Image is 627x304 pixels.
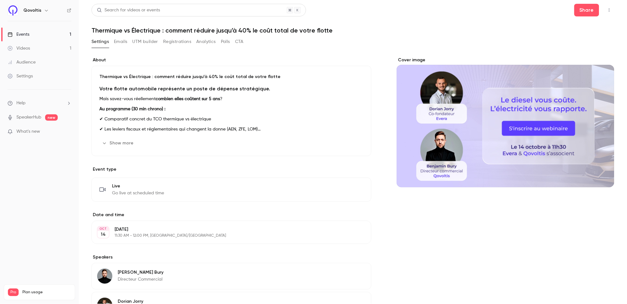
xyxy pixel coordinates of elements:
strong: Votre flotte automobile représente un poste de dépense stratégique. [99,86,270,92]
label: Speakers [92,254,371,260]
span: Live [112,183,164,189]
div: OCT [98,227,109,231]
span: Plan usage [22,290,71,295]
a: SpeakerHub [16,114,41,121]
button: Emails [114,37,127,47]
button: CTA [235,37,244,47]
li: help-dropdown-opener [8,100,71,106]
span: What's new [16,128,40,135]
button: Analytics [196,37,216,47]
p: Directeur Commercial [118,276,163,283]
p: ✔ Les leviers fiscaux et réglementaires qui changent la donne (AEN, ZFE, LOM) [99,125,364,133]
label: Date and time [92,212,371,218]
p: Event type [92,166,371,173]
div: Search for videos or events [97,7,160,14]
h1: Thermique vs Électrique : comment réduire jusqu’à 40% le coût total de votre flotte [92,27,614,34]
div: Events [8,31,29,38]
div: Settings [8,73,33,79]
img: Qovoltis [8,5,18,15]
button: Share [574,4,599,16]
div: Audience [8,59,36,65]
div: Videos [8,45,30,52]
button: Registrations [163,37,191,47]
label: Cover image [397,57,614,63]
p: 14 [101,231,106,238]
button: UTM builder [133,37,158,47]
span: Help [16,100,26,106]
button: Polls [221,37,230,47]
strong: combien elles coûtent sur 5 ans [156,97,220,101]
p: 11:30 AM - 12:00 PM, [GEOGRAPHIC_DATA]/[GEOGRAPHIC_DATA] [115,233,338,238]
div: Benjamin Bury[PERSON_NAME] BuryDirecteur Commercial [92,263,371,289]
span: Pro [8,289,19,296]
span: new [45,114,58,121]
span: Go live at scheduled time [112,190,164,196]
img: Benjamin Bury [97,269,112,284]
h6: Qovoltis [23,7,41,14]
label: About [92,57,371,63]
section: Cover image [397,57,614,187]
p: [DATE] [115,226,338,233]
p: Thermique vs Électrique : comment réduire jusqu’à 40% le coût total de votre flotte [99,74,364,80]
p: ✔ Comparatif concret du TCO thermique vs électrique [99,115,364,123]
strong: Au programme (30 min chrono) : [99,107,165,111]
button: Show more [99,138,137,148]
p: [PERSON_NAME] Bury [118,269,163,276]
button: Settings [92,37,109,47]
p: Mais savez-vous réellement ? [99,95,364,103]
